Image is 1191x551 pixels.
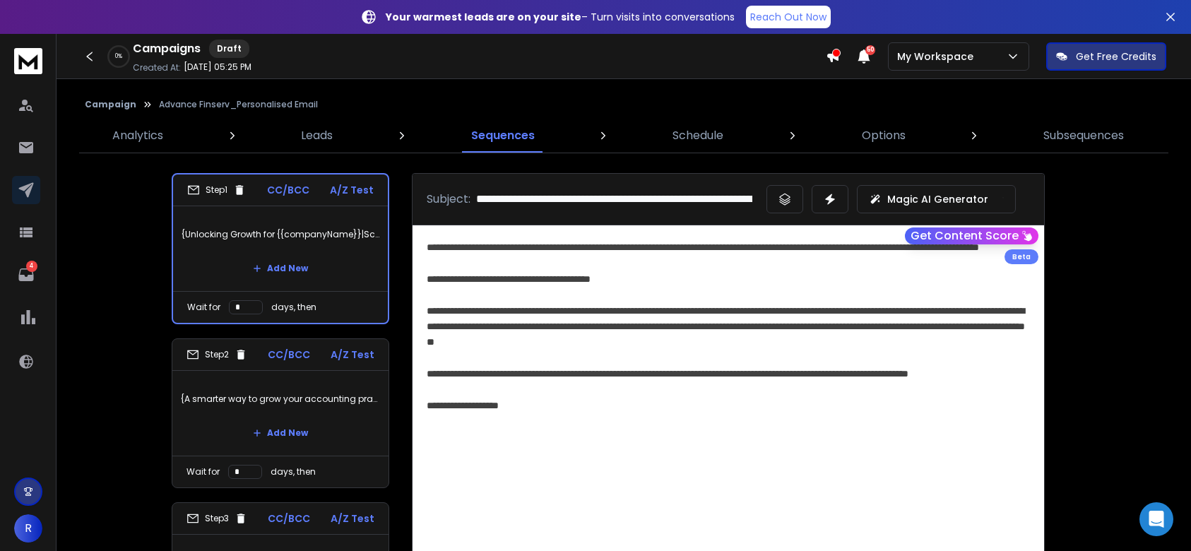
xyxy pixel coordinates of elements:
a: Reach Out Now [746,6,831,28]
h1: Campaigns [133,40,201,57]
p: CC/BCC [268,511,310,526]
p: Options [862,127,906,144]
button: Magic AI Generator [857,185,1016,213]
p: Wait for [187,302,220,313]
a: Schedule [664,119,732,153]
p: Analytics [112,127,163,144]
button: Get Content Score [905,227,1038,244]
a: Subsequences [1035,119,1132,153]
p: CC/BCC [267,183,309,197]
p: {Unlocking Growth for {{companyName}}|Scaling {{companyName}} without extra headcount|A smarter w... [182,215,379,254]
p: Sequences [471,127,535,144]
p: A/Z Test [331,348,374,362]
p: A/Z Test [330,183,374,197]
button: R [14,514,42,543]
p: My Workspace [897,49,979,64]
p: Subsequences [1043,127,1124,144]
p: days, then [271,302,316,313]
div: Draft [209,40,249,58]
p: Leads [301,127,333,144]
p: A/Z Test [331,511,374,526]
img: logo [14,48,42,74]
p: 4 [26,261,37,272]
p: Advance Finserv_Personalised Email [159,99,318,110]
div: Open Intercom Messenger [1139,502,1173,536]
div: Step 1 [187,184,246,196]
div: Step 2 [186,348,247,361]
div: Step 3 [186,512,247,525]
button: Campaign [85,99,136,110]
a: Sequences [463,119,543,153]
p: Created At: [133,62,181,73]
span: 50 [865,45,875,55]
div: Beta [1005,249,1038,264]
a: Leads [292,119,341,153]
li: Step2CC/BCCA/Z Test{A smarter way to grow your accounting practice|The offshore advantage for {{c... [172,338,389,488]
p: Get Free Credits [1076,49,1156,64]
button: Add New [242,254,319,283]
button: Get Free Credits [1046,42,1166,71]
p: 0 % [115,52,122,61]
p: days, then [271,466,316,478]
p: {A smarter way to grow your accounting practice|The offshore advantage for {{companyName}}|Premiu... [181,379,380,419]
p: [DATE] 05:25 PM [184,61,251,73]
p: Schedule [672,127,723,144]
p: – Turn visits into conversations [386,10,735,24]
a: Analytics [104,119,172,153]
p: Wait for [186,466,220,478]
p: Subject: [427,191,470,208]
p: CC/BCC [268,348,310,362]
p: Reach Out Now [750,10,826,24]
button: Add New [242,419,319,447]
a: 4 [12,261,40,289]
li: Step1CC/BCCA/Z Test{Unlocking Growth for {{companyName}}|Scaling {{companyName}} without extra he... [172,173,389,324]
p: Magic AI Generator [887,192,988,206]
a: Options [853,119,914,153]
strong: Your warmest leads are on your site [386,10,581,24]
